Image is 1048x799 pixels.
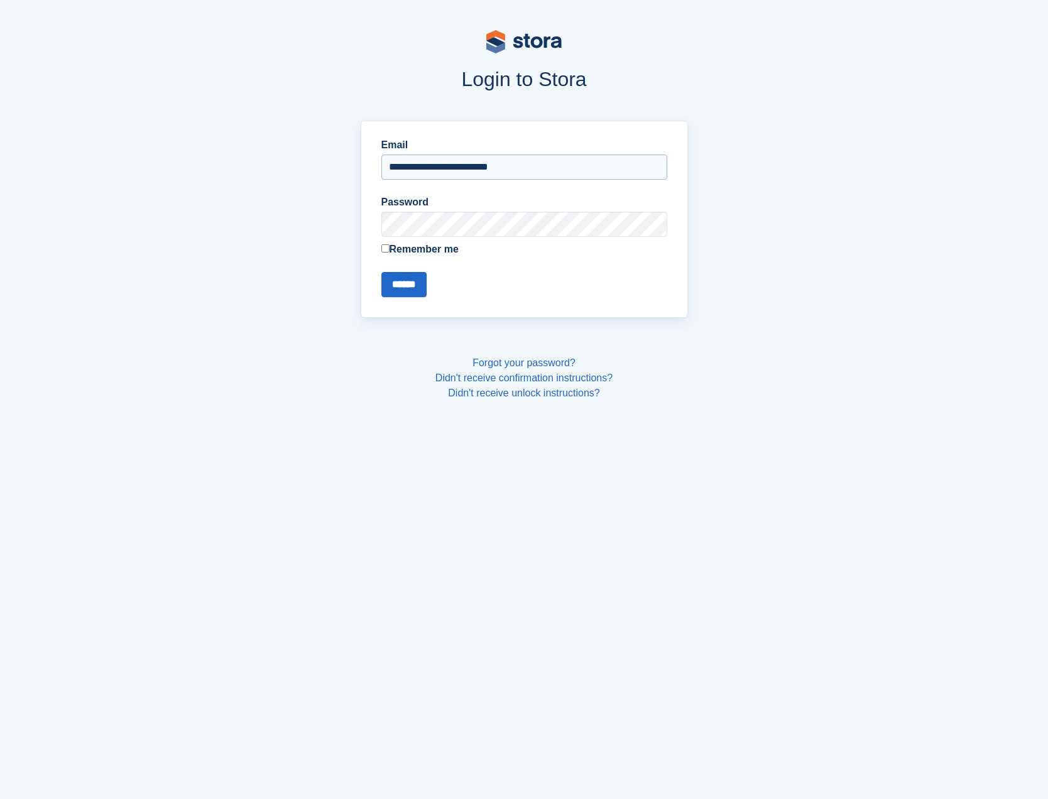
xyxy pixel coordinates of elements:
[486,30,562,53] img: stora-logo-53a41332b3708ae10de48c4981b4e9114cc0af31d8433b30ea865607fb682f29.svg
[472,357,576,368] a: Forgot your password?
[381,138,667,153] label: Email
[381,195,667,210] label: Password
[448,388,599,398] a: Didn't receive unlock instructions?
[435,372,613,383] a: Didn't receive confirmation instructions?
[381,242,667,257] label: Remember me
[121,68,927,90] h1: Login to Stora
[381,244,390,253] input: Remember me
